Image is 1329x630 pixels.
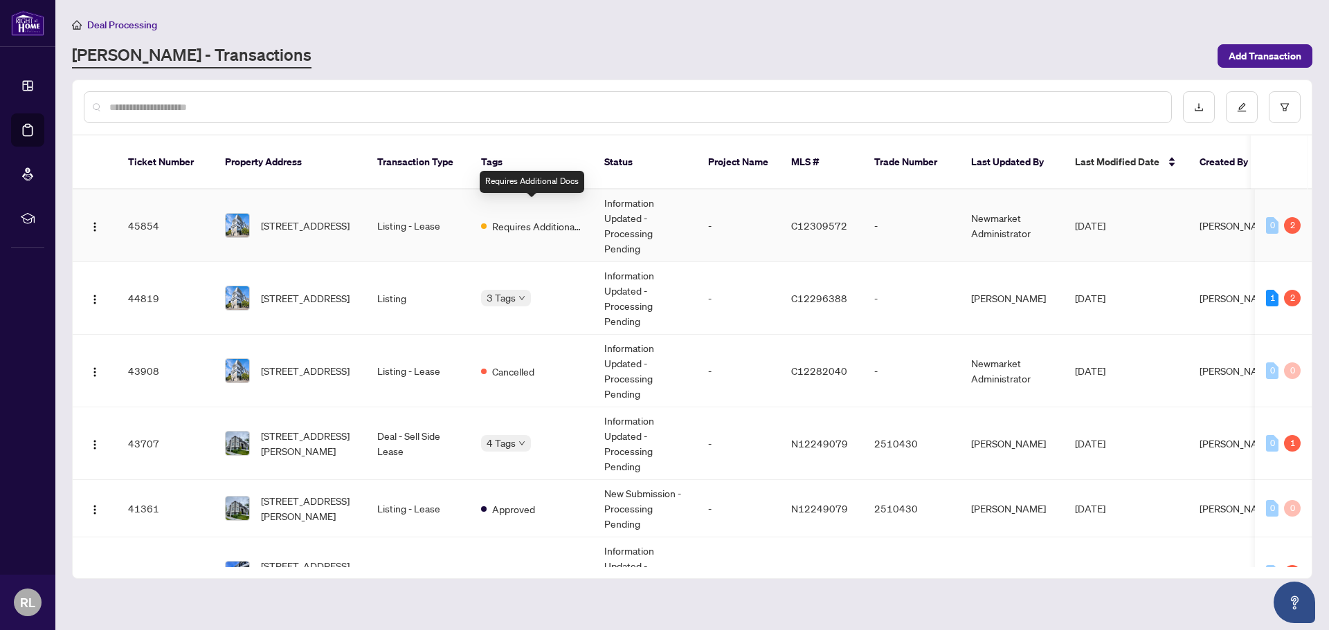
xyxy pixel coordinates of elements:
[791,364,847,377] span: C12282040
[470,136,593,189] th: Tags
[480,171,584,193] div: Requires Additional Docs
[1226,91,1258,123] button: edit
[1266,435,1278,452] div: 0
[1200,364,1274,377] span: [PERSON_NAME]
[863,189,960,262] td: -
[84,562,106,584] button: Logo
[1218,44,1312,68] button: Add Transaction
[226,214,249,237] img: thumbnail-img
[1075,292,1105,304] span: [DATE]
[863,407,960,480] td: 2510430
[214,136,366,189] th: Property Address
[226,286,249,310] img: thumbnail-img
[863,136,960,189] th: Trade Number
[1266,290,1278,306] div: 1
[84,360,106,382] button: Logo
[1200,437,1274,450] span: [PERSON_NAME]
[1075,437,1105,450] span: [DATE]
[84,287,106,309] button: Logo
[780,136,863,189] th: MLS #
[261,558,355,589] span: [STREET_ADDRESS][PERSON_NAME]
[1274,582,1315,623] button: Open asap
[863,537,960,610] td: -
[697,335,780,407] td: -
[960,537,1064,610] td: [PERSON_NAME]
[492,219,582,234] span: Requires Additional Docs
[366,335,470,407] td: Listing - Lease
[518,440,525,447] span: down
[960,189,1064,262] td: Newmarket Administrator
[226,562,249,585] img: thumbnail-img
[960,335,1064,407] td: Newmarket Administrator
[261,218,350,233] span: [STREET_ADDRESS]
[261,290,350,306] span: [STREET_ADDRESS]
[20,593,35,612] span: RL
[366,407,470,480] td: Deal - Sell Side Lease
[697,262,780,335] td: -
[117,136,214,189] th: Ticket Number
[72,44,311,68] a: [PERSON_NAME] - Transactions
[1229,45,1301,67] span: Add Transaction
[697,537,780,610] td: -
[1075,502,1105,515] span: [DATE]
[487,290,516,306] span: 3 Tags
[117,335,214,407] td: 43908
[697,407,780,480] td: -
[593,537,697,610] td: Information Updated - Processing Pending
[1284,290,1301,306] div: 2
[1284,435,1301,452] div: 1
[1075,219,1105,232] span: [DATE]
[366,480,470,537] td: Listing - Lease
[89,504,100,515] img: Logo
[492,364,534,379] span: Cancelled
[492,501,535,517] span: Approved
[84,497,106,519] button: Logo
[487,435,516,451] span: 4 Tags
[89,439,100,450] img: Logo
[960,407,1064,480] td: [PERSON_NAME]
[1194,102,1204,112] span: download
[117,480,214,537] td: 41361
[226,359,249,382] img: thumbnail-img
[1183,91,1215,123] button: download
[366,189,470,262] td: Listing - Lease
[593,407,697,480] td: Information Updated - Processing Pending
[960,480,1064,537] td: [PERSON_NAME]
[1284,217,1301,234] div: 2
[593,480,697,537] td: New Submission - Processing Pending
[518,295,525,302] span: down
[1284,565,1301,582] div: 3
[863,335,960,407] td: -
[960,262,1064,335] td: [PERSON_NAME]
[960,136,1064,189] th: Last Updated By
[593,335,697,407] td: Information Updated - Processing Pending
[593,262,697,335] td: Information Updated - Processing Pending
[84,432,106,454] button: Logo
[1075,154,1159,169] span: Last Modified Date
[72,20,82,30] span: home
[226,497,249,520] img: thumbnail-img
[492,566,541,582] span: Suspended
[1266,362,1278,379] div: 0
[366,262,470,335] td: Listing
[1266,217,1278,234] div: 0
[84,214,106,237] button: Logo
[1200,219,1274,232] span: [PERSON_NAME]
[791,219,847,232] span: C12309572
[1075,364,1105,377] span: [DATE]
[117,189,214,262] td: 45854
[1064,136,1188,189] th: Last Modified Date
[1200,292,1274,304] span: [PERSON_NAME]
[226,432,249,455] img: thumbnail-img
[791,437,848,450] span: N12249079
[117,407,214,480] td: 43707
[261,428,355,458] span: [STREET_ADDRESS][PERSON_NAME]
[11,10,44,36] img: logo
[697,480,780,537] td: -
[1280,102,1290,112] span: filter
[117,537,214,610] td: 41360
[791,502,848,515] span: N12249079
[1284,500,1301,517] div: 0
[1269,91,1301,123] button: filter
[593,189,697,262] td: Information Updated - Processing Pending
